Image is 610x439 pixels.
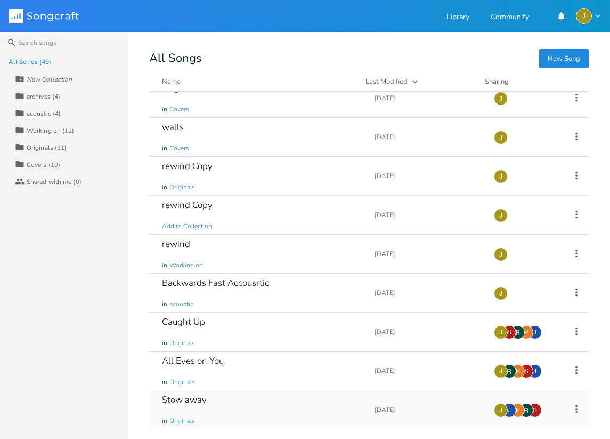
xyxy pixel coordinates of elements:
button: New Song [539,49,589,68]
div: jessecarterrussell [494,364,508,378]
div: Originals (11) [27,145,67,151]
div: Caught Up [162,317,205,326]
div: walls [162,123,184,132]
div: All Eyes on You [162,356,224,365]
div: [DATE] [375,368,481,374]
span: acoustic [169,300,193,309]
div: Joe Traynor [528,364,542,378]
div: Covers (19) [27,162,60,168]
div: jessecarterrussell [494,209,508,222]
span: Covers [169,105,189,114]
div: Stow away [162,395,207,404]
div: steinstein [528,403,542,417]
span: in [162,300,167,309]
div: jessecarterrussell [494,286,508,300]
span: Originals [169,339,195,348]
div: [DATE] [375,329,481,335]
button: Name [162,76,353,87]
button: Last Modified [365,76,472,87]
span: Originals [169,183,195,192]
span: in [162,261,167,270]
div: [DATE] [375,212,481,218]
span: in [162,183,167,192]
div: acoustic (4) [27,110,61,117]
span: Originals [169,417,195,426]
div: archives (4) [27,93,60,100]
div: Backwards Fast Accousrtic [162,278,269,288]
button: J [576,8,601,24]
div: Joe Traynor [502,403,516,417]
img: Ryan Bukstein [502,364,516,378]
img: Ryan Bukstein [511,325,525,339]
div: steinstein [502,325,516,339]
div: Shared with me (0) [27,179,82,185]
span: in [162,144,167,153]
span: in [162,105,167,114]
div: All Songs [149,53,589,63]
div: paulgonzalez [519,325,533,339]
div: New Collection [27,76,72,83]
span: Working on [169,261,203,270]
div: jessecarterrussell [494,325,508,339]
div: Last Modified [365,77,408,86]
div: steinstein [519,364,533,378]
div: jessecarterrussell [494,170,508,183]
div: [DATE] [375,251,481,257]
div: jessecarterrussell [494,92,508,106]
div: jessecarterrussell [494,131,508,145]
div: rewind Copy [162,162,213,171]
span: in [162,378,167,387]
div: [DATE] [375,95,481,101]
span: Originals [169,378,195,387]
div: [DATE] [375,406,481,413]
div: jessecarterrussell [576,8,592,24]
div: Sharing [485,76,549,87]
div: paulgonzalez [511,403,525,417]
img: Ryan Bukstein [519,403,533,417]
span: in [162,417,167,426]
span: Add to Collection [162,222,212,231]
div: rewind [162,240,190,249]
span: in [162,339,167,348]
div: [DATE] [375,173,481,179]
div: All Songs (49) [9,59,51,65]
span: Covers [169,144,189,153]
div: jessecarterrussell [494,248,508,261]
a: Library [446,13,469,22]
div: [DATE] [375,290,481,296]
div: king of beers [162,84,213,93]
div: jessecarterrussell [494,403,508,417]
div: Joe Traynor [528,325,542,339]
div: [DATE] [375,134,481,140]
a: Community [491,13,529,22]
div: Working on (12) [27,127,75,134]
div: Name [162,77,181,86]
div: rewind Copy [162,201,213,210]
div: paulgonzalez [511,364,525,378]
